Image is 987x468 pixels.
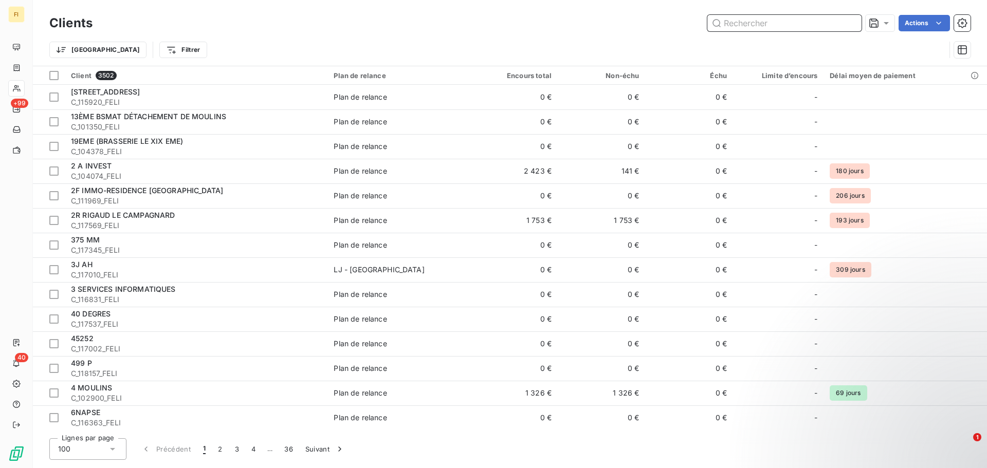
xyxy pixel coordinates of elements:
[645,183,733,208] td: 0 €
[645,233,733,257] td: 0 €
[558,282,645,307] td: 0 €
[334,191,387,201] div: Plan de relance
[334,240,387,250] div: Plan de relance
[470,159,558,183] td: 2 423 €
[212,438,228,460] button: 2
[96,71,117,80] span: 3502
[470,381,558,405] td: 1 326 €
[645,109,733,134] td: 0 €
[71,344,321,354] span: C_117002_FELI
[71,146,321,157] span: C_104378_FELI
[245,438,262,460] button: 4
[830,262,871,277] span: 309 jours
[558,134,645,159] td: 0 €
[49,42,147,58] button: [GEOGRAPHIC_DATA]
[71,196,321,206] span: C_111969_FELI
[71,260,93,269] span: 3J AH
[334,215,387,226] div: Plan de relance
[558,183,645,208] td: 0 €
[558,257,645,282] td: 0 €
[71,122,321,132] span: C_101350_FELI
[470,233,558,257] td: 0 €
[952,433,977,458] iframe: Intercom live chat
[334,117,387,127] div: Plan de relance
[334,92,387,102] div: Plan de relance
[334,141,387,152] div: Plan de relance
[781,368,987,440] iframe: Intercom notifications message
[11,99,28,108] span: +99
[71,294,321,305] span: C_116831_FELI
[739,71,817,80] div: Limite d’encours
[830,71,981,80] div: Délai moyen de paiement
[334,166,387,176] div: Plan de relance
[334,265,424,275] div: LJ - [GEOGRAPHIC_DATA]
[651,71,726,80] div: Échu
[558,208,645,233] td: 1 753 €
[159,42,207,58] button: Filtrer
[262,441,278,457] span: …
[645,257,733,282] td: 0 €
[71,270,321,280] span: C_117010_FELI
[645,282,733,307] td: 0 €
[71,137,183,145] span: 19EME (BRASSERIE LE XIX EME)
[197,438,212,460] button: 1
[470,356,558,381] td: 0 €
[707,15,862,31] input: Rechercher
[645,307,733,331] td: 0 €
[830,163,869,179] span: 180 jours
[71,161,112,170] span: 2 A INVEST
[470,109,558,134] td: 0 €
[71,211,175,219] span: 2R RIGAUD LE CAMPAGNARD
[645,208,733,233] td: 0 €
[71,393,321,403] span: C_102900_FELI
[814,265,817,275] span: -
[558,85,645,109] td: 0 €
[564,71,639,80] div: Non-échu
[973,433,981,441] span: 1
[470,331,558,356] td: 0 €
[71,418,321,428] span: C_116363_FELI
[58,444,70,454] span: 100
[71,319,321,329] span: C_117537_FELI
[470,307,558,331] td: 0 €
[71,235,100,244] span: 375 MM
[334,339,387,349] div: Plan de relance
[645,331,733,356] td: 0 €
[334,314,387,324] div: Plan de relance
[470,183,558,208] td: 0 €
[71,220,321,231] span: C_117569_FELI
[645,405,733,430] td: 0 €
[71,97,321,107] span: C_115920_FELI
[814,191,817,201] span: -
[830,188,870,203] span: 206 jours
[558,159,645,183] td: 141 €
[645,85,733,109] td: 0 €
[814,117,817,127] span: -
[71,186,223,195] span: 2F IMMO-RESIDENCE [GEOGRAPHIC_DATA]
[8,445,25,462] img: Logo LeanPay
[71,112,226,121] span: 13ÈME BSMAT DÉTACHEMENT DE MOULINS
[334,388,387,398] div: Plan de relance
[8,6,25,23] div: FI
[814,141,817,152] span: -
[814,363,817,373] span: -
[645,134,733,159] td: 0 €
[830,213,869,228] span: 193 jours
[814,289,817,299] span: -
[71,359,92,367] span: 499 P
[470,134,558,159] td: 0 €
[645,356,733,381] td: 0 €
[558,381,645,405] td: 1 326 €
[470,208,558,233] td: 1 753 €
[299,438,351,460] button: Suivant
[334,363,387,373] div: Plan de relance
[334,413,387,423] div: Plan de relance
[15,353,28,362] span: 40
[558,356,645,381] td: 0 €
[135,438,197,460] button: Précédent
[470,405,558,430] td: 0 €
[470,85,558,109] td: 0 €
[278,438,299,460] button: 36
[814,215,817,226] span: -
[229,438,245,460] button: 3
